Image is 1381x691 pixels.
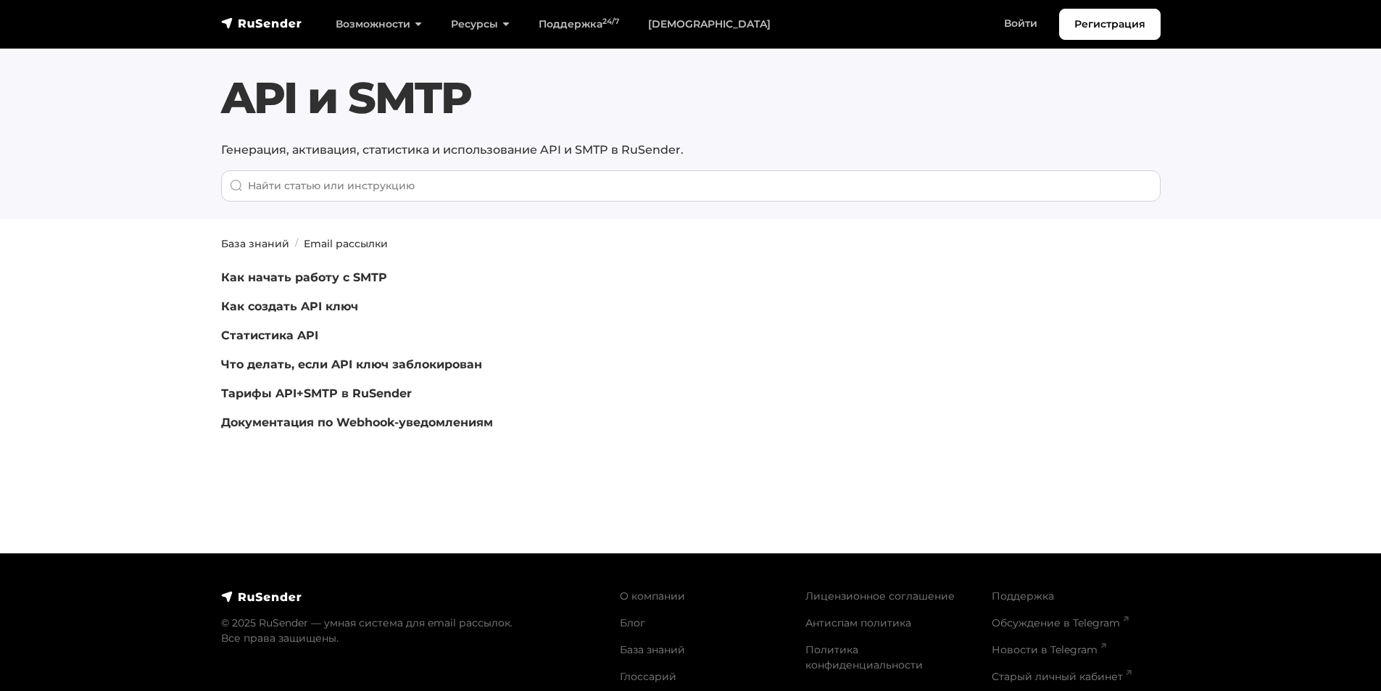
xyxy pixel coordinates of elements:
[992,643,1106,656] a: Новости в Telegram
[221,357,482,371] a: Что делать, если API ключ заблокирован
[221,141,1161,159] p: Генерация, активация, статистика и использование API и SMTP в RuSender.
[436,9,524,39] a: Ресурсы
[230,179,243,192] img: Поиск
[992,670,1132,683] a: Старый личный кабинет
[221,72,1161,124] h1: API и SMTP
[620,616,645,629] a: Блог
[805,616,911,629] a: Антиспам политика
[221,328,318,342] a: Статистика API
[805,643,923,671] a: Политика конфиденциальности
[212,236,1169,252] nav: breadcrumb
[304,237,388,250] a: Email рассылки
[602,17,619,26] sup: 24/7
[221,237,289,250] a: База знаний
[992,616,1129,629] a: Обсуждение в Telegram
[221,415,493,429] a: Документация по Webhook-уведомлениям
[221,299,358,313] a: Как создать API ключ
[321,9,436,39] a: Возможности
[524,9,634,39] a: Поддержка24/7
[634,9,785,39] a: [DEMOGRAPHIC_DATA]
[221,170,1161,202] input: When autocomplete results are available use up and down arrows to review and enter to go to the d...
[221,16,302,30] img: RuSender
[221,616,602,646] p: © 2025 RuSender — умная система для email рассылок. Все права защищены.
[620,670,676,683] a: Глоссарий
[221,589,302,604] img: RuSender
[1059,9,1161,40] a: Регистрация
[805,589,955,603] a: Лицензионное соглашение
[990,9,1052,38] a: Войти
[221,270,387,284] a: Как начать работу с SMTP
[221,386,412,400] a: Тарифы API+SMTP в RuSender
[620,589,685,603] a: О компании
[620,643,685,656] a: База знаний
[992,589,1054,603] a: Поддержка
